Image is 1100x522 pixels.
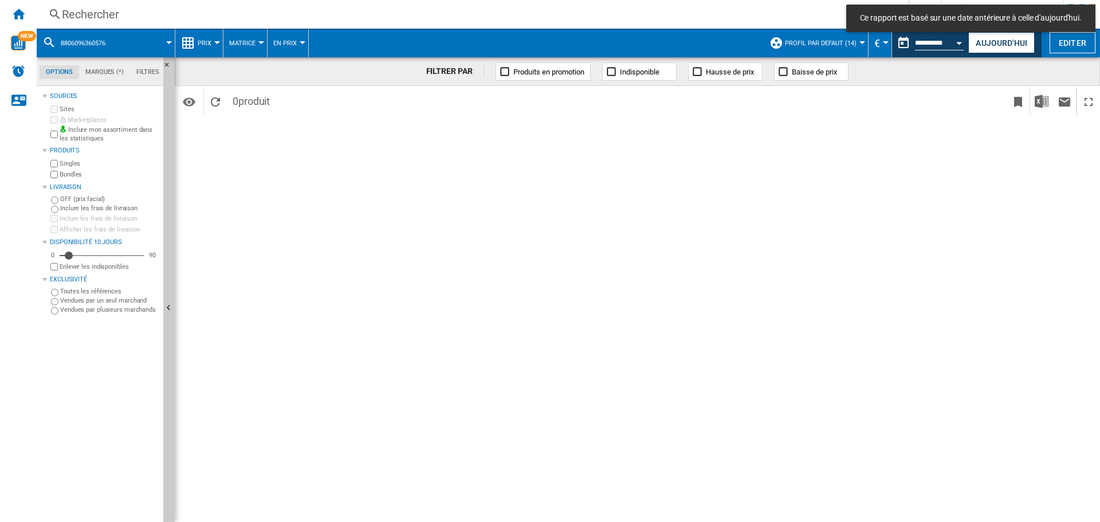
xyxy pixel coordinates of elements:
md-tab-item: Filtres [130,65,166,79]
div: Ce rapport est basé sur une date antérieure à celle d'aujourd'hui. [892,29,966,57]
label: Enlever les indisponibles [60,262,159,271]
button: Baisse de prix [774,62,848,81]
label: Singles [60,159,159,168]
input: Inclure les frais de livraison [50,215,58,222]
input: OFF (prix facial) [51,197,58,204]
div: FILTRER PAR [426,66,485,77]
img: mysite-bg-18x18.png [60,125,66,132]
button: Hausse de prix [688,62,763,81]
button: md-calendar [892,32,915,54]
button: € [874,29,886,57]
span: produit [238,95,270,107]
input: Marketplaces [50,116,58,124]
div: Profil par défaut (14) [769,29,862,57]
span: Produits en promotion [513,68,584,76]
div: Produits [50,146,159,155]
img: excel-24x24.png [1035,95,1048,108]
span: € [874,37,880,49]
button: Open calendar [949,31,970,52]
input: Toutes les références [51,289,58,296]
span: 0 [227,88,276,112]
label: Vendues par un seul marchand [60,296,159,305]
label: Sites [60,105,159,113]
button: Editer [1050,32,1095,53]
input: Vendues par plusieurs marchands [51,307,58,315]
button: Recharger [204,88,227,115]
div: Exclusivité [50,275,159,284]
input: Afficher les frais de livraison [50,263,58,270]
label: Inclure les frais de livraison [60,204,159,213]
md-tab-item: Options [40,65,79,79]
button: Indisponible [602,62,677,81]
span: En Prix [273,40,297,47]
span: Ce rapport est basé sur une date antérieure à celle d'aujourd'hui. [857,13,1085,24]
input: Inclure les frais de livraison [51,206,58,213]
md-tab-item: Marques (*) [79,65,130,79]
button: Créer un favoris [1007,88,1030,115]
span: Prix [198,40,211,47]
button: 8806096360576 [61,29,117,57]
img: alerts-logo.svg [11,64,25,78]
div: Livraison [50,183,159,192]
button: Masquer [163,57,177,78]
span: Hausse de prix [706,68,754,76]
input: Inclure mon assortiment dans les statistiques [50,127,58,142]
button: Produits en promotion [496,62,591,81]
button: En Prix [273,29,302,57]
span: Baisse de prix [792,68,837,76]
button: Plein écran [1077,88,1100,115]
label: OFF (prix facial) [60,195,159,203]
input: Vendues par un seul marchand [51,298,58,305]
label: Inclure mon assortiment dans les statistiques [60,125,159,143]
button: Matrice [229,29,261,57]
span: Matrice [229,40,256,47]
span: 8806096360576 [61,40,105,47]
div: Sources [50,92,159,101]
div: Disponibilité 10 Jours [50,238,159,247]
div: Prix [181,29,217,57]
label: Toutes les références [60,287,159,296]
label: Afficher les frais de livraison [60,225,159,234]
label: Bundles [60,170,159,179]
div: 8806096360576 [42,29,169,57]
label: Marketplaces [60,116,159,124]
md-slider: Disponibilité [60,250,144,261]
button: Prix [198,29,217,57]
input: Bundles [50,171,58,178]
input: Singles [50,160,58,167]
div: 90 [146,251,159,260]
span: Profil par défaut (14) [785,40,857,47]
input: Sites [50,105,58,113]
button: Aujourd'hui [968,32,1035,53]
button: Profil par défaut (14) [785,29,862,57]
md-menu: Currency [869,29,892,57]
span: NEW [18,31,36,41]
label: Vendues par plusieurs marchands [60,305,159,314]
img: wise-card.svg [11,36,26,50]
div: Rechercher [62,6,878,22]
button: Télécharger au format Excel [1030,88,1053,115]
label: Inclure les frais de livraison [60,214,159,223]
div: 0 [48,251,57,260]
button: Options [178,91,201,112]
span: Indisponible [620,68,659,76]
button: Envoyer ce rapport par email [1053,88,1076,115]
input: Afficher les frais de livraison [50,226,58,233]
